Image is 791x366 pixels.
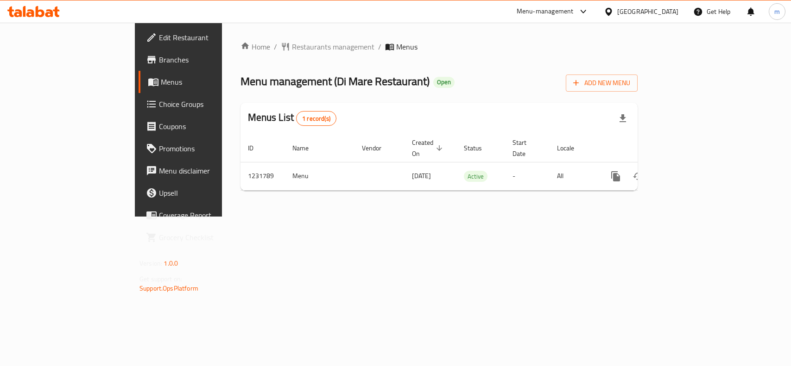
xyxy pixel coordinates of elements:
[412,170,431,182] span: [DATE]
[292,41,374,52] span: Restaurants management
[433,77,455,88] div: Open
[627,165,649,187] button: Change Status
[774,6,780,17] span: m
[159,165,259,176] span: Menu disclaimer
[433,78,455,86] span: Open
[139,257,162,269] span: Version:
[139,160,267,182] a: Menu disclaimer
[139,26,267,49] a: Edit Restaurant
[139,49,267,71] a: Branches
[164,257,178,269] span: 1.0.0
[292,143,321,154] span: Name
[464,143,494,154] span: Status
[557,143,586,154] span: Locale
[412,137,445,159] span: Created On
[281,41,374,52] a: Restaurants management
[159,32,259,43] span: Edit Restaurant
[513,137,538,159] span: Start Date
[248,143,266,154] span: ID
[139,137,267,160] a: Promotions
[139,204,267,226] a: Coverage Report
[139,115,267,137] a: Coupons
[139,282,198,294] a: Support.OpsPlatform
[139,182,267,204] a: Upsell
[612,107,634,130] div: Export file
[240,134,701,191] table: enhanced table
[573,77,630,89] span: Add New Menu
[159,232,259,243] span: Grocery Checklist
[139,273,182,285] span: Get support on:
[297,114,336,123] span: 1 record(s)
[159,121,259,132] span: Coupons
[139,226,267,248] a: Grocery Checklist
[240,41,638,52] nav: breadcrumb
[396,41,418,52] span: Menus
[378,41,381,52] li: /
[617,6,678,17] div: [GEOGRAPHIC_DATA]
[159,54,259,65] span: Branches
[274,41,277,52] li: /
[597,134,701,162] th: Actions
[159,143,259,154] span: Promotions
[161,76,259,87] span: Menus
[362,143,393,154] span: Vendor
[159,210,259,221] span: Coverage Report
[285,162,354,190] td: Menu
[159,99,259,110] span: Choice Groups
[464,171,487,182] span: Active
[248,111,336,126] h2: Menus List
[505,162,550,190] td: -
[139,93,267,115] a: Choice Groups
[517,6,574,17] div: Menu-management
[139,71,267,93] a: Menus
[566,74,638,92] button: Add New Menu
[240,71,430,92] span: Menu management ( Di Mare Restaurant )
[605,165,627,187] button: more
[159,187,259,199] span: Upsell
[550,162,597,190] td: All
